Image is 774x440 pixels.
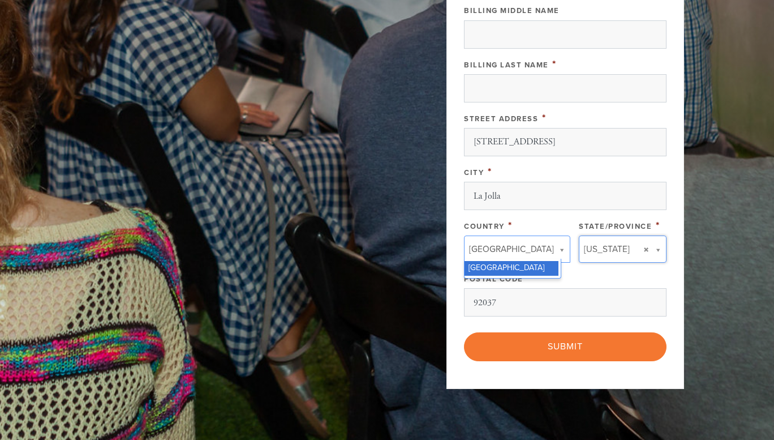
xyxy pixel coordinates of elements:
span: This field is required. [488,165,492,178]
div: [GEOGRAPHIC_DATA] [465,261,558,276]
label: Billing Middle Name [464,6,560,15]
label: State/Province [579,222,652,231]
a: [US_STATE] [579,236,666,263]
label: City [464,168,484,177]
label: Postal Code [464,275,523,284]
label: Country [464,222,505,231]
span: [GEOGRAPHIC_DATA] [469,242,554,257]
span: [US_STATE] [584,242,630,257]
input: Submit [464,332,666,361]
span: This field is required. [552,58,557,70]
label: Street Address [464,114,538,123]
label: Billing Last Name [464,61,549,70]
a: [GEOGRAPHIC_DATA] [464,236,570,263]
span: This field is required. [542,112,547,124]
span: This field is required. [508,219,513,232]
span: This field is required. [656,219,660,232]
